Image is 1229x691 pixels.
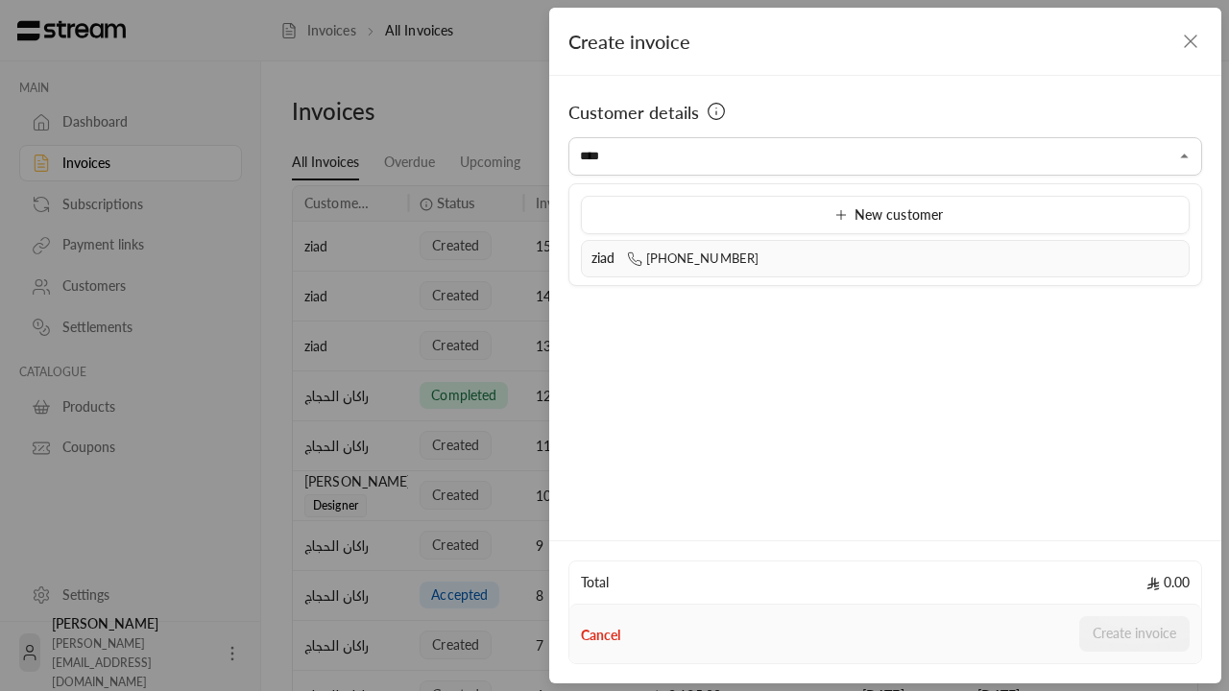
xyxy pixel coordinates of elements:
[1146,573,1190,592] span: 0.00
[581,573,609,592] span: Total
[828,206,943,223] span: New customer
[568,30,690,53] span: Create invoice
[591,250,615,266] span: ziad
[581,626,620,645] button: Cancel
[627,250,759,266] span: [PHONE_NUMBER]
[568,99,699,126] span: Customer details
[1173,145,1196,168] button: Close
